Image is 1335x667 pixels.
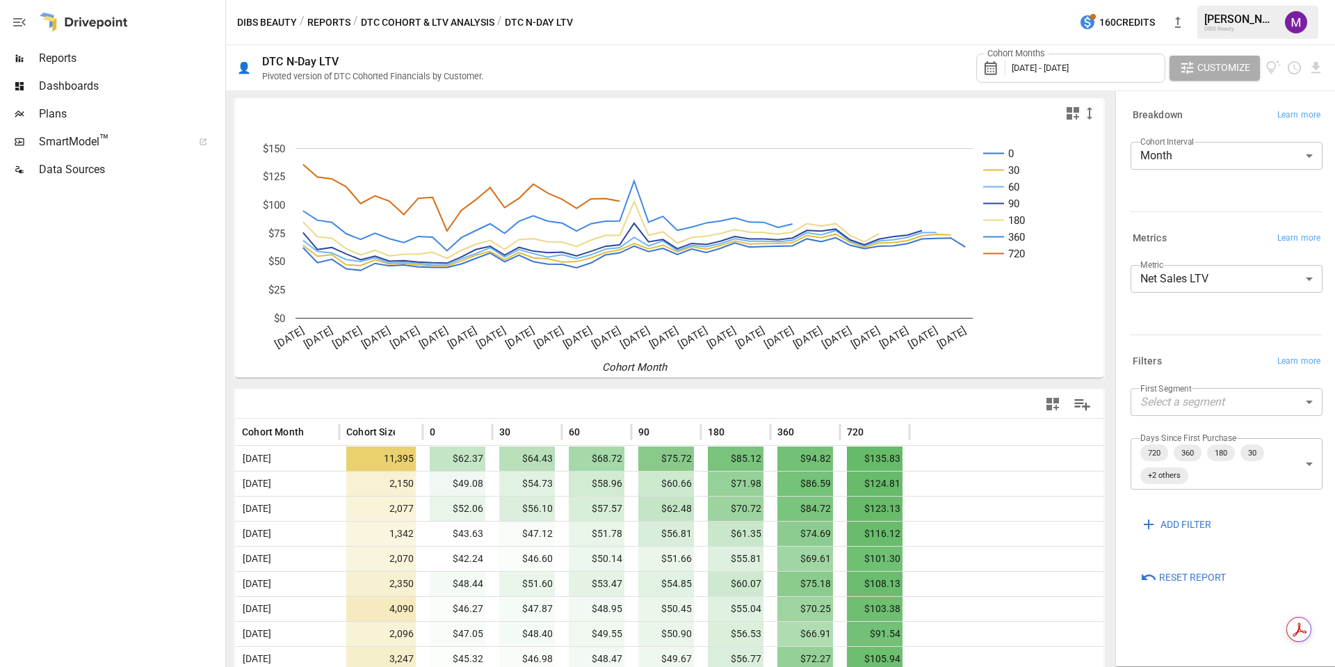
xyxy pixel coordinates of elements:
div: / [497,14,502,31]
span: 720 [847,425,864,439]
text: [DATE] [359,324,393,351]
span: $42.24 [430,547,485,571]
text: [DATE] [388,324,421,351]
span: $51.60 [499,572,555,596]
span: $66.91 [777,622,833,646]
text: [DATE] [849,324,882,351]
span: $84.72 [777,497,833,521]
text: 60 [1008,181,1019,193]
span: [DATE] [237,503,271,514]
text: [DATE] [820,324,853,351]
span: Reports [39,50,222,67]
span: $103.38 [847,597,903,621]
span: Learn more [1277,232,1320,246]
button: Sort [651,422,670,442]
span: [DATE] [237,653,271,664]
text: [DATE] [791,324,825,351]
button: Sort [437,422,456,442]
div: Pivoted version of DTC Cohorted Financials by Customer. [262,71,483,81]
span: 180 [708,425,725,439]
span: $56.10 [499,497,555,521]
span: 180 [1209,445,1233,461]
text: [DATE] [877,324,911,351]
text: [DATE] [273,324,307,351]
text: [DATE] [532,324,565,351]
text: [DATE] [503,324,537,351]
div: / [353,14,358,31]
button: Schedule report [1286,60,1302,76]
text: 0 [1008,147,1014,160]
span: ADD FILTER [1160,516,1211,533]
span: $69.61 [777,547,833,571]
label: Cohort Interval [1140,136,1194,147]
text: [DATE] [676,324,709,351]
label: Metric [1140,259,1163,271]
span: $62.48 [638,497,694,521]
button: Manage Columns [1067,389,1098,420]
span: 2,350 [346,572,416,596]
span: $135.83 [847,447,903,471]
text: $75 [268,227,285,240]
button: Reports [307,14,350,31]
span: 4,090 [346,597,416,621]
text: [DATE] [561,324,594,351]
span: [DATE] [237,453,271,464]
span: $50.14 [569,547,624,571]
button: Sort [305,422,325,442]
span: [DATE] [237,478,271,489]
span: [DATE] - [DATE] [1012,63,1069,73]
span: $70.25 [777,597,833,621]
span: 720 [1142,445,1166,461]
span: $43.63 [430,522,485,546]
span: $70.72 [708,497,763,521]
text: 30 [1008,164,1019,177]
span: 11,395 [346,447,416,471]
text: $25 [268,284,285,296]
span: $56.53 [708,622,763,646]
span: $91.54 [847,622,903,646]
div: A chart. [235,127,1103,378]
span: +2 others [1142,467,1186,483]
button: Sort [512,422,531,442]
span: $58.96 [569,472,624,496]
div: [PERSON_NAME] [1204,13,1277,26]
span: Reset Report [1159,569,1226,586]
text: $125 [263,170,285,183]
span: $116.12 [847,522,903,546]
span: 360 [777,425,795,439]
button: New version available, click to update! [1164,8,1192,36]
text: 720 [1008,248,1025,260]
span: Dashboards [39,78,222,95]
span: 0 [430,425,435,439]
div: DTC N-Day LTV [262,55,339,68]
div: 👤 [237,61,251,74]
span: [DATE] [237,578,271,589]
span: 30 [1243,445,1262,461]
text: [DATE] [734,324,767,351]
img: Mindy Luong [1285,11,1307,33]
span: $75.18 [777,572,833,596]
span: $62.37 [430,447,485,471]
span: 2,070 [346,547,416,571]
button: Reset Report [1131,565,1236,590]
span: $61.35 [708,522,763,546]
span: $48.95 [569,597,624,621]
span: $101.30 [847,547,903,571]
span: Learn more [1277,355,1320,369]
text: 90 [1008,198,1019,210]
span: $55.04 [708,597,763,621]
button: Sort [581,422,601,442]
span: 1,342 [346,522,416,546]
span: $51.66 [638,547,694,571]
label: Days Since First Purchase [1140,432,1236,444]
button: Customize [1170,56,1260,81]
button: DIBS Beauty [237,14,297,31]
span: $54.73 [499,472,555,496]
button: Sort [796,422,816,442]
div: / [300,14,305,31]
span: 160 Credits [1099,14,1155,31]
span: [DATE] [237,628,271,639]
h6: Filters [1133,354,1162,369]
text: [DATE] [474,324,508,351]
